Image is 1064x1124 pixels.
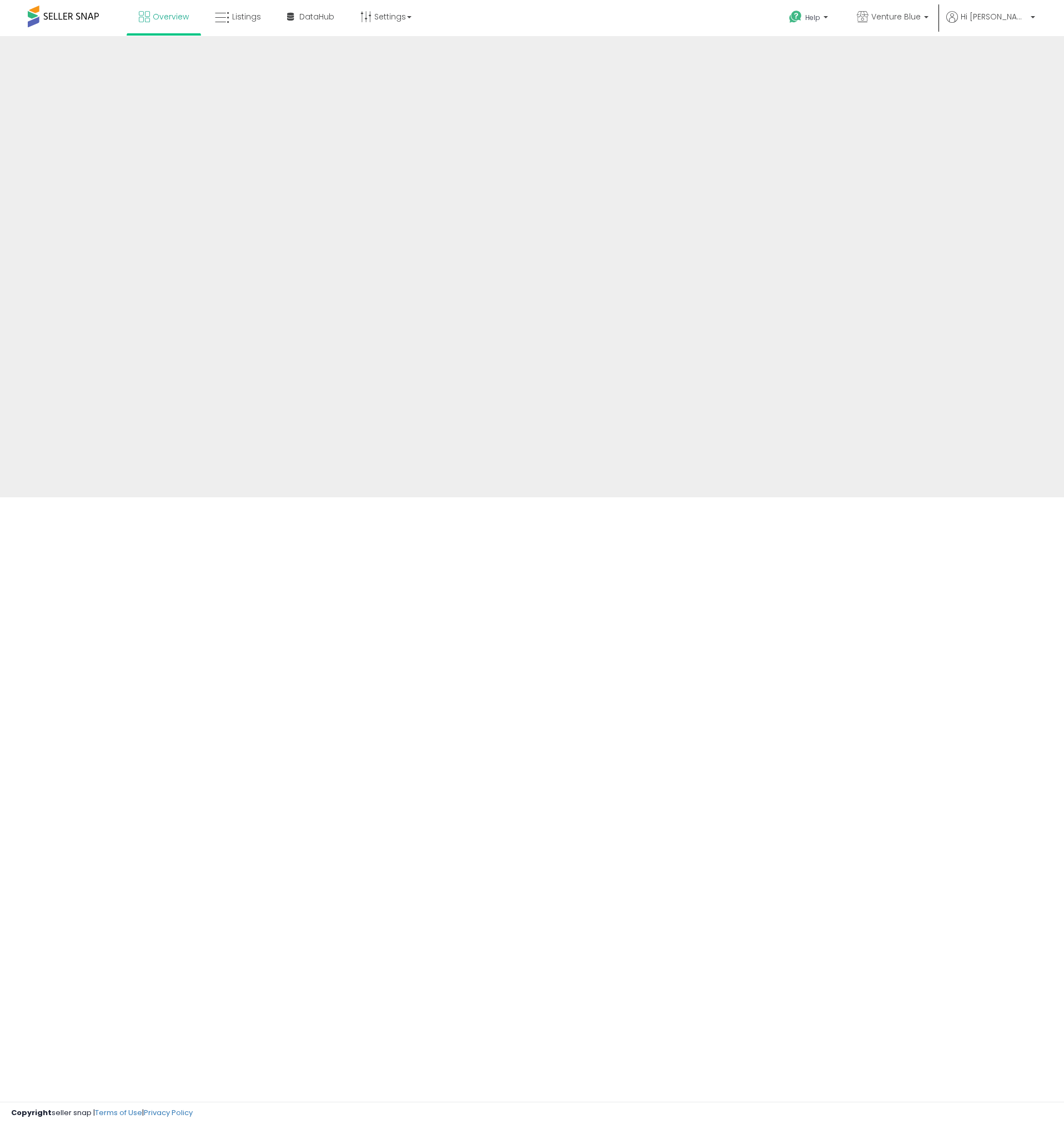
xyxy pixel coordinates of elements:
a: Help [780,2,839,36]
a: Hi [PERSON_NAME] [946,11,1035,36]
span: Help [805,13,820,22]
span: Venture Blue [871,11,921,22]
span: Hi [PERSON_NAME] [961,11,1027,22]
span: DataHub [299,11,334,22]
i: Get Help [789,10,802,24]
span: Listings [232,11,261,22]
span: Overview [153,11,189,22]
